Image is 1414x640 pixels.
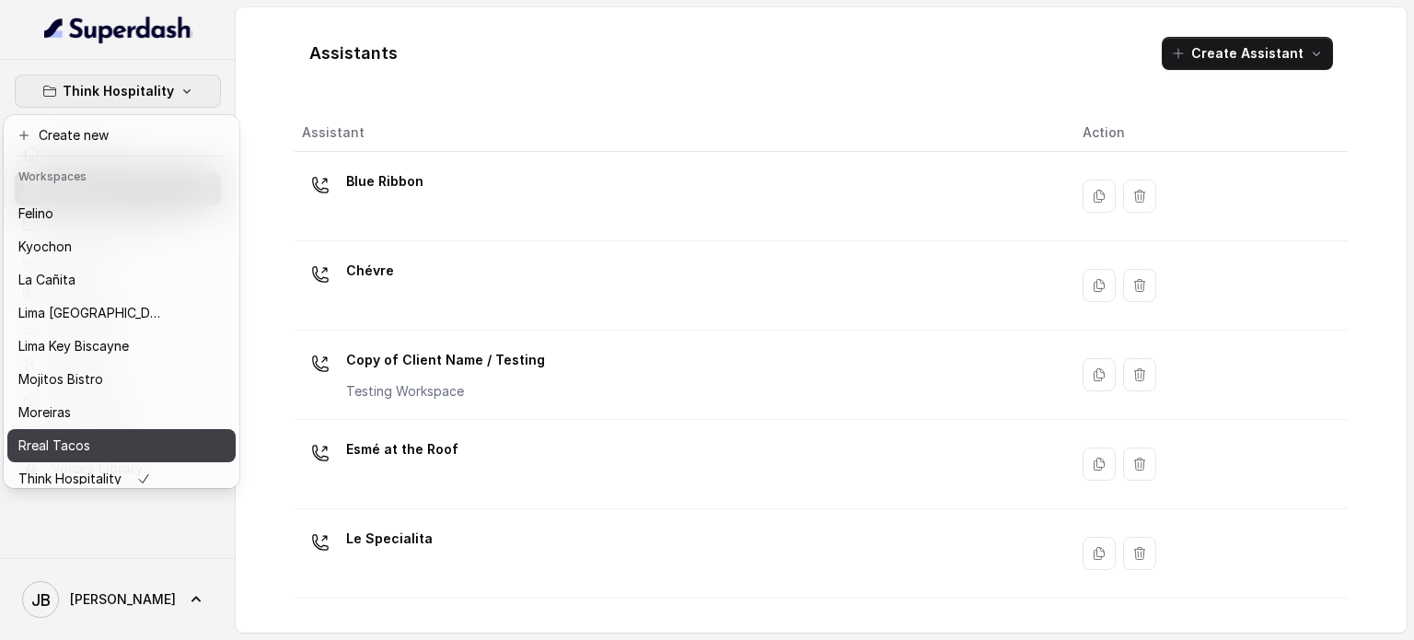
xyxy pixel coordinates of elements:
p: Think Hospitality [63,80,174,102]
p: La Cañita [18,269,75,291]
button: Think Hospitality [15,75,221,108]
p: Lima [GEOGRAPHIC_DATA] [18,302,166,324]
p: Kyochon [18,236,72,258]
header: Workspaces [7,160,236,190]
div: Think Hospitality [4,115,239,488]
p: Lima Key Biscayne [18,335,129,357]
p: Moreiras [18,401,71,424]
p: Mojitos Bistro [18,368,103,390]
p: Rreal Tacos [18,435,90,457]
button: Create new [7,119,236,152]
p: Felino [18,203,53,225]
p: Think Hospitality [18,468,122,490]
